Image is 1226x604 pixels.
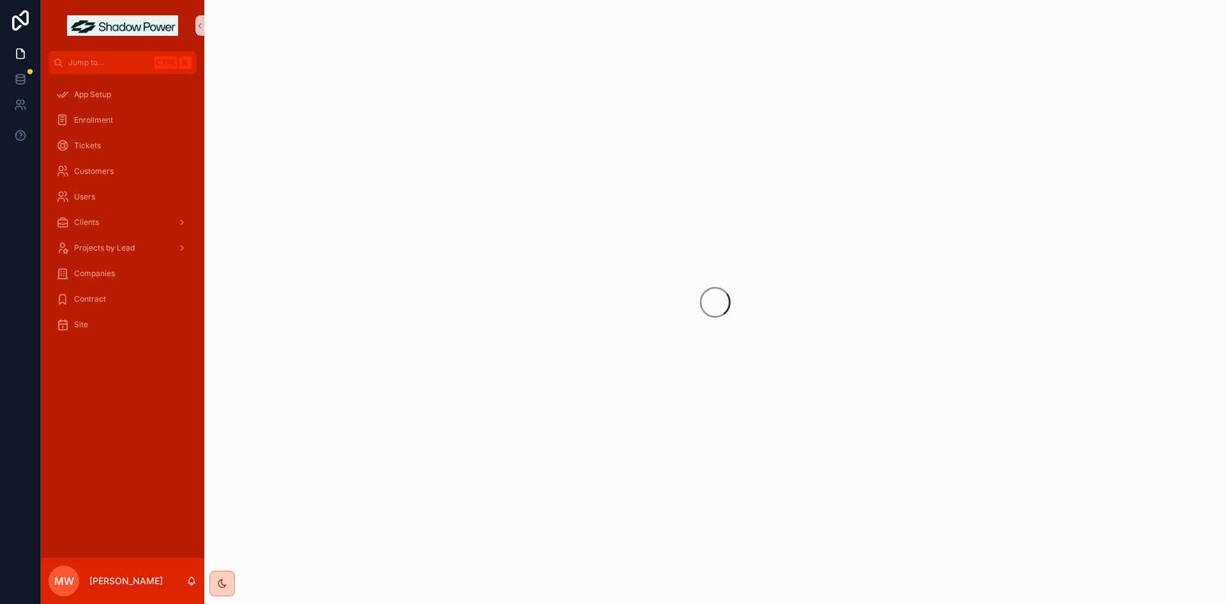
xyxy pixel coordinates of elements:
[68,58,149,68] span: Jump to...
[155,56,178,69] span: Ctrl
[49,262,197,285] a: Companies
[67,15,178,36] img: App logo
[74,89,111,100] span: App Setup
[74,268,115,279] span: Companies
[49,160,197,183] a: Customers
[49,134,197,157] a: Tickets
[49,288,197,311] a: Contract
[74,294,106,304] span: Contract
[180,58,190,68] span: K
[49,211,197,234] a: Clients
[49,83,197,106] a: App Setup
[49,109,197,132] a: Enrollment
[74,192,95,202] span: Users
[49,313,197,336] a: Site
[74,115,113,125] span: Enrollment
[49,236,197,259] a: Projects by Lead
[49,51,197,74] button: Jump to...CtrlK
[74,243,135,253] span: Projects by Lead
[41,74,204,353] div: scrollable content
[74,320,88,330] span: Site
[89,575,163,587] p: [PERSON_NAME]
[74,166,114,176] span: Customers
[49,185,197,208] a: Users
[74,217,99,228] span: Clients
[74,141,101,151] span: Tickets
[54,573,74,589] span: MW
